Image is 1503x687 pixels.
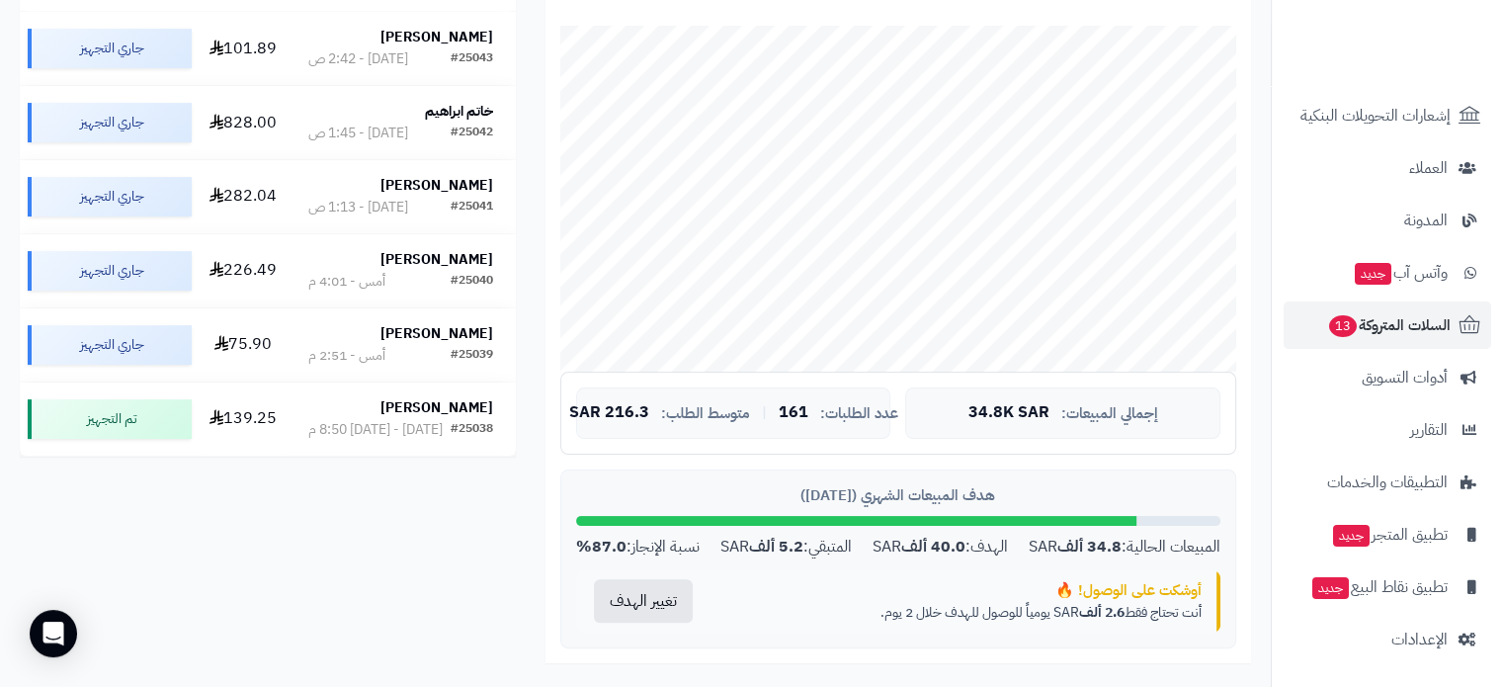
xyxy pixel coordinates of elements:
[1284,144,1491,192] a: العملاء
[28,103,192,142] div: جاري التجهيز
[1327,469,1448,496] span: التطبيقات والخدمات
[308,346,385,366] div: أمس - 2:51 م
[1061,405,1158,422] span: إجمالي المبيعات:
[28,177,192,216] div: جاري التجهيز
[1284,459,1491,506] a: التطبيقات والخدمات
[569,404,649,422] span: 216.3 SAR
[200,12,286,85] td: 101.89
[1312,577,1349,599] span: جديد
[749,535,803,558] strong: 5.2 ألف
[380,397,493,418] strong: [PERSON_NAME]
[308,198,408,217] div: [DATE] - 1:13 ص
[451,49,493,69] div: #25043
[1333,525,1370,547] span: جديد
[725,603,1202,623] p: أنت تحتاج فقط SAR يومياً للوصول للهدف خلال 2 يوم.
[1079,602,1125,623] strong: 2.6 ألف
[1409,154,1448,182] span: العملاء
[1284,511,1491,558] a: تطبيق المتجرجديد
[576,535,626,558] strong: 87.0%
[308,272,385,292] div: أمس - 4:01 م
[1284,197,1491,244] a: المدونة
[1284,563,1491,611] a: تطبيق نقاط البيعجديد
[1331,521,1448,549] span: تطبيق المتجر
[762,405,767,420] span: |
[200,308,286,382] td: 75.90
[308,420,443,440] div: [DATE] - [DATE] 8:50 م
[380,323,493,344] strong: [PERSON_NAME]
[820,405,898,422] span: عدد الطلبات:
[1310,573,1448,601] span: تطبيق نقاط البيع
[30,610,77,657] div: Open Intercom Messenger
[1327,311,1451,339] span: السلات المتروكة
[1284,406,1491,454] a: التقارير
[1410,416,1448,444] span: التقارير
[1284,249,1491,297] a: وآتس آبجديد
[200,383,286,456] td: 139.25
[200,160,286,233] td: 282.04
[1284,301,1491,349] a: السلات المتروكة13
[661,405,750,422] span: متوسط الطلب:
[873,536,1008,558] div: الهدف: SAR
[308,49,408,69] div: [DATE] - 2:42 ص
[28,251,192,291] div: جاري التجهيز
[380,27,493,47] strong: [PERSON_NAME]
[380,249,493,270] strong: [PERSON_NAME]
[576,536,700,558] div: نسبة الإنجاز:
[1284,354,1491,401] a: أدوات التسويق
[1404,207,1448,234] span: المدونة
[1329,315,1357,337] span: 13
[425,101,493,122] strong: خاتم ابراهيم
[28,325,192,365] div: جاري التجهيز
[451,346,493,366] div: #25039
[1284,92,1491,139] a: إشعارات التحويلات البنكية
[779,404,808,422] span: 161
[451,420,493,440] div: #25038
[380,175,493,196] strong: [PERSON_NAME]
[451,272,493,292] div: #25040
[451,124,493,143] div: #25042
[725,580,1202,601] div: أوشكت على الوصول! 🔥
[200,234,286,307] td: 226.49
[594,579,693,623] button: تغيير الهدف
[200,86,286,159] td: 828.00
[1029,536,1220,558] div: المبيعات الحالية: SAR
[1057,535,1122,558] strong: 34.8 ألف
[1300,102,1451,129] span: إشعارات التحويلات البنكية
[968,404,1049,422] span: 34.8K SAR
[1362,364,1448,391] span: أدوات التسويق
[1355,263,1391,285] span: جديد
[28,29,192,68] div: جاري التجهيز
[308,124,408,143] div: [DATE] - 1:45 ص
[451,198,493,217] div: #25041
[1284,616,1491,663] a: الإعدادات
[720,536,852,558] div: المتبقي: SAR
[28,399,192,439] div: تم التجهيز
[576,485,1220,506] div: هدف المبيعات الشهري ([DATE])
[1353,259,1448,287] span: وآتس آب
[901,535,965,558] strong: 40.0 ألف
[1391,626,1448,653] span: الإعدادات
